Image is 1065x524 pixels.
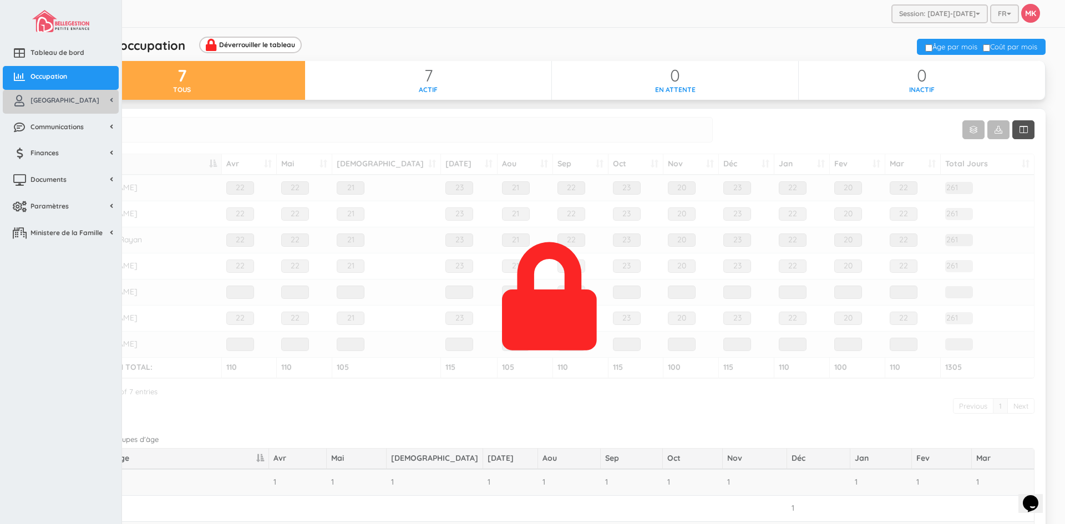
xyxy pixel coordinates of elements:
[58,85,305,94] div: tous
[70,469,269,495] td: 0-17
[269,469,327,495] td: 1
[538,469,601,495] td: 1
[3,196,119,220] a: Paramètres
[31,228,103,237] span: Ministere de la Famille
[61,434,1043,445] div: Enfants par groupes d'àge
[723,449,787,469] th: Nov
[387,449,483,469] th: Jui
[799,85,1045,94] div: inactif
[972,469,1034,495] td: 1
[3,143,119,166] a: Finances
[269,449,327,469] th: Avr
[3,116,119,140] a: Communications
[601,469,663,495] td: 1
[850,469,912,495] td: 1
[922,42,980,52] div: Âge par mois
[31,72,67,81] span: Occupation
[799,67,1045,85] div: 0
[912,469,972,495] td: 1
[787,449,850,469] th: Déc
[3,169,119,193] a: Documents
[58,67,305,85] div: 7
[723,469,787,495] td: 1
[601,449,663,469] th: Sep
[552,67,798,85] div: 0
[3,42,119,66] a: Tableau de bord
[327,469,387,495] td: 1
[210,40,308,49] div: Déverrouiller le tableau
[31,175,67,184] span: Documents
[483,449,538,469] th: Jul
[552,85,798,94] div: en attente
[58,39,316,53] h5: Tableau d'occupation
[70,449,269,469] th: Groupes d'àge
[663,449,723,469] th: Oct
[3,90,119,114] a: [GEOGRAPHIC_DATA]
[387,469,483,495] td: 1
[972,449,1034,469] th: Mar
[3,222,119,246] a: Ministere de la Famille
[538,449,601,469] th: Aou
[980,42,1040,52] div: Coût par mois
[31,122,84,131] span: Communications
[327,449,387,469] th: Mai
[663,469,723,495] td: 1
[305,67,551,85] div: 7
[850,449,912,469] th: Jan
[32,10,89,32] img: image
[3,66,119,90] a: Occupation
[31,201,69,211] span: Paramètres
[787,495,850,521] td: 1
[31,148,59,157] span: Finances
[1018,480,1054,513] iframe: chat widget
[31,95,99,105] span: [GEOGRAPHIC_DATA]
[305,85,551,94] div: actif
[31,48,84,57] span: Tableau de bord
[912,449,972,469] th: Fev
[483,469,538,495] td: 1
[70,495,269,521] td: 18-23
